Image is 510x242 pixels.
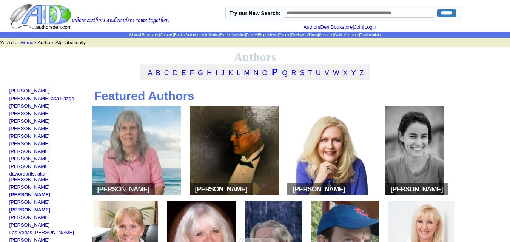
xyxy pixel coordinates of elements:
[364,24,376,30] a: Login
[291,33,305,37] a: Reviews
[9,199,50,205] a: [PERSON_NAME]
[9,230,74,235] a: Las Vegas [PERSON_NAME]
[9,235,11,237] img: shim.gif
[316,69,321,77] a: U
[9,109,11,111] img: shim.gif
[334,33,359,37] a: Gold Members
[164,69,169,77] a: C
[9,124,11,126] img: shim.gif
[9,213,11,214] img: shim.gif
[9,207,51,213] a: [PERSON_NAME]
[9,118,50,124] a: [PERSON_NAME]
[9,96,74,101] a: [PERSON_NAME] aka Pazge
[354,24,363,30] a: Join
[206,33,219,37] a: eBooks
[234,50,276,64] font: Authors
[9,111,50,116] a: [PERSON_NAME]
[9,222,50,228] a: [PERSON_NAME]
[187,191,281,197] a: space[PERSON_NAME]space
[230,10,280,16] label: Try our New Search:
[319,33,333,37] a: Success
[262,69,267,77] a: O
[387,188,391,191] img: space
[360,33,381,37] a: Testimonials
[289,188,293,191] img: space
[351,69,356,77] a: Y
[9,94,11,96] img: shim.gif
[268,33,278,37] a: News
[9,192,51,197] a: [PERSON_NAME]
[220,33,231,37] a: Stories
[253,69,258,77] a: N
[207,69,212,77] a: H
[287,183,351,195] span: [PERSON_NAME]
[291,69,296,77] a: R
[383,191,447,197] a: space[PERSON_NAME]space
[174,33,185,37] a: Books
[9,154,11,156] img: shim.gif
[9,116,11,118] img: shim.gif
[385,183,448,195] span: [PERSON_NAME]
[129,33,381,37] span: | | | | | | | | | | | | | | |
[186,33,205,37] a: Audiobooks
[443,188,447,191] img: space
[307,33,318,37] a: Videos
[9,88,50,94] a: [PERSON_NAME]
[247,188,251,191] img: space
[237,69,240,77] a: L
[9,205,11,207] img: shim.gif
[173,69,178,77] a: D
[94,89,194,103] b: Featured Authors
[343,69,348,77] a: X
[198,69,203,77] a: G
[9,171,50,182] a: dawordartist aka [PERSON_NAME]
[9,156,50,162] a: [PERSON_NAME]
[304,24,330,30] a: AuthorsDen
[300,69,304,77] a: S
[333,69,339,77] a: W
[272,67,278,77] a: P
[9,228,11,230] img: shim.gif
[9,214,50,220] a: [PERSON_NAME]
[10,3,170,30] img: logo.gif
[9,182,11,184] img: shim.gif
[94,188,97,191] img: space
[9,184,50,190] a: [PERSON_NAME]
[228,69,233,77] a: K
[160,33,173,37] a: Authors
[9,146,11,148] img: shim.gif
[246,33,257,37] a: Poetry
[9,103,50,109] a: [PERSON_NAME]
[244,69,250,77] a: M
[9,190,11,192] img: shim.gif
[9,131,11,133] img: shim.gif
[304,24,382,30] font: | | |
[149,188,153,191] img: space
[9,163,50,169] a: [PERSON_NAME]
[9,169,11,171] img: shim.gif
[285,191,379,197] a: space[PERSON_NAME]space
[279,33,290,37] a: Events
[282,69,287,77] a: Q
[308,69,312,77] a: T
[9,220,11,222] img: shim.gif
[325,69,329,77] a: V
[233,33,245,37] a: Articles
[156,69,160,77] a: B
[345,188,349,191] img: space
[216,69,217,77] a: I
[359,69,364,77] a: Z
[9,148,50,154] a: [PERSON_NAME]
[258,33,267,37] a: Blogs
[92,183,155,195] span: [PERSON_NAME]
[148,69,152,77] a: A
[9,133,50,139] a: [PERSON_NAME]
[221,69,225,77] a: J
[20,40,34,45] a: Home
[9,162,11,163] img: shim.gif
[89,191,183,197] a: space[PERSON_NAME]space
[182,69,186,77] a: E
[9,139,11,141] img: shim.gif
[9,101,11,103] img: shim.gif
[129,33,159,37] a: Signed Bookstore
